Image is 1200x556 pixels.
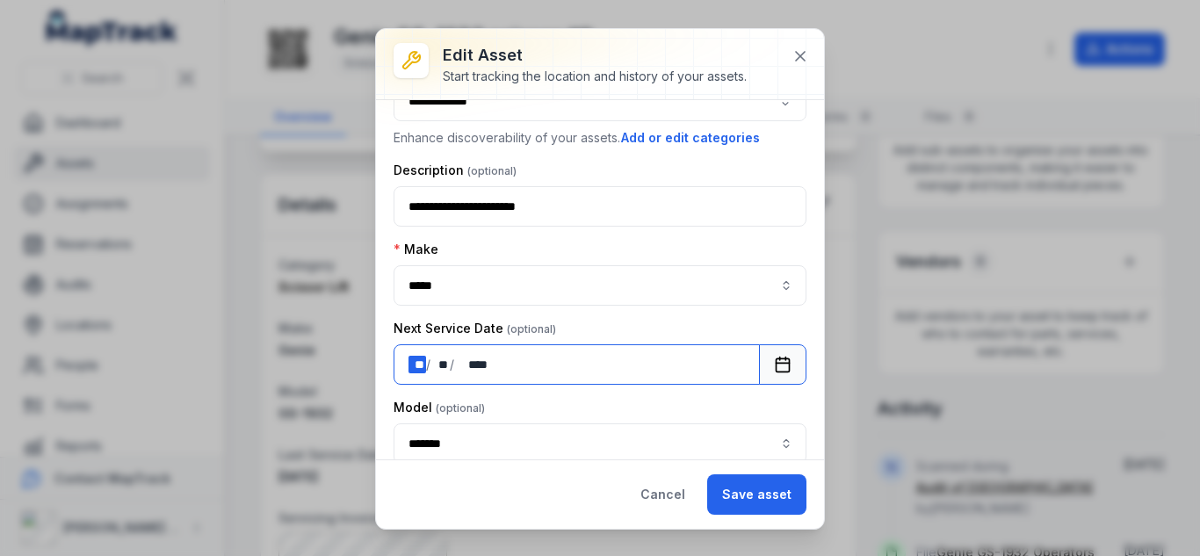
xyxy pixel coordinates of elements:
[450,356,456,373] div: /
[625,474,700,515] button: Cancel
[394,162,517,179] label: Description
[394,399,485,416] label: Model
[394,241,438,258] label: Make
[394,423,806,464] input: asset-edit:cf[15485646-641d-4018-a890-10f5a66d77ec]-label
[432,356,450,373] div: month,
[443,68,747,85] div: Start tracking the location and history of your assets.
[707,474,806,515] button: Save asset
[394,128,806,148] p: Enhance discoverability of your assets.
[426,356,432,373] div: /
[394,320,556,337] label: Next Service Date
[620,128,761,148] button: Add or edit categories
[394,265,806,306] input: asset-edit:cf[9e2fc107-2520-4a87-af5f-f70990c66785]-label
[759,344,806,385] button: Calendar
[443,43,747,68] h3: Edit asset
[408,356,426,373] div: day,
[456,356,489,373] div: year,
